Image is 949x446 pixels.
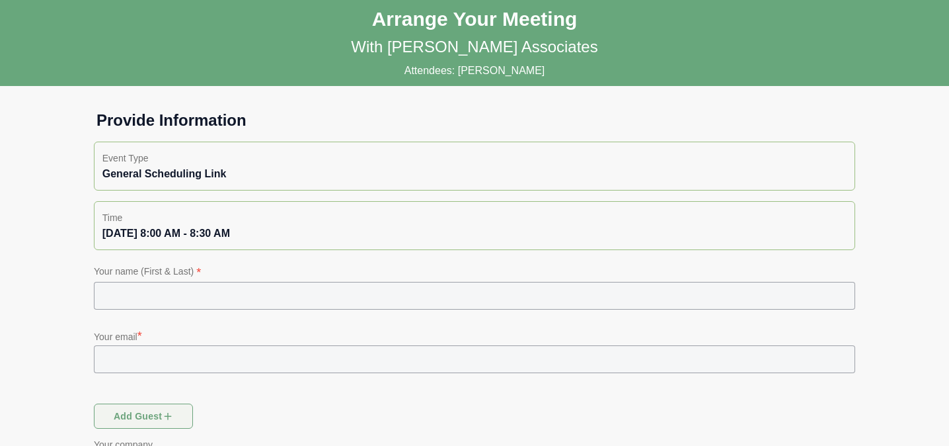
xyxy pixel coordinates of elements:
p: Event Type [102,150,847,166]
p: Time [102,210,847,226]
p: Your name (First & Last) [94,263,855,282]
div: General Scheduling Link [102,166,847,182]
div: [DATE] 8:00 AM - 8:30 AM [102,226,847,242]
button: Add guest [94,404,193,429]
h1: Arrange Your Meeting [372,7,578,31]
p: With [PERSON_NAME] Associates [351,36,597,58]
span: Add guest [113,404,174,429]
p: Attendees: [PERSON_NAME] [404,63,545,79]
h1: Provide Information [86,110,863,131]
p: Your email [94,327,855,345]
